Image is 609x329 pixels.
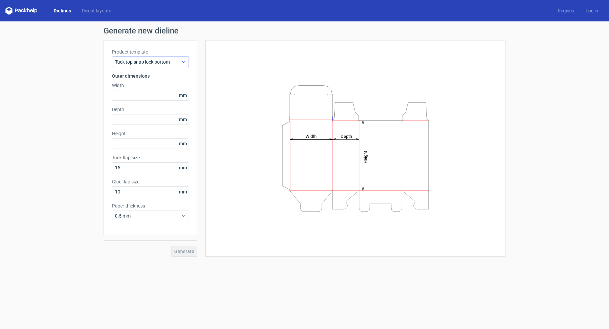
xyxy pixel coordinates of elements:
span: mm [177,114,189,125]
label: Depth [112,106,189,113]
h3: Outer dimensions [112,73,189,79]
label: Height [112,130,189,137]
a: Dielines [48,7,76,14]
label: Glue flap size [112,178,189,185]
label: Tuck flap size [112,154,189,161]
span: mm [177,187,189,197]
label: Product template [112,49,189,55]
h1: Generate new dieline [104,27,505,35]
span: Tuck top snap lock bottom [115,59,181,65]
span: 0.5 mm [115,213,181,219]
a: Register [552,7,580,14]
label: Paper thickness [112,202,189,209]
span: mm [177,163,189,173]
tspan: Height [363,151,368,163]
span: mm [177,90,189,100]
tspan: Depth [341,134,352,139]
a: Diecut layouts [76,7,117,14]
tspan: Width [306,134,317,139]
span: mm [177,139,189,149]
a: Log in [580,7,604,14]
label: Width [112,82,189,89]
